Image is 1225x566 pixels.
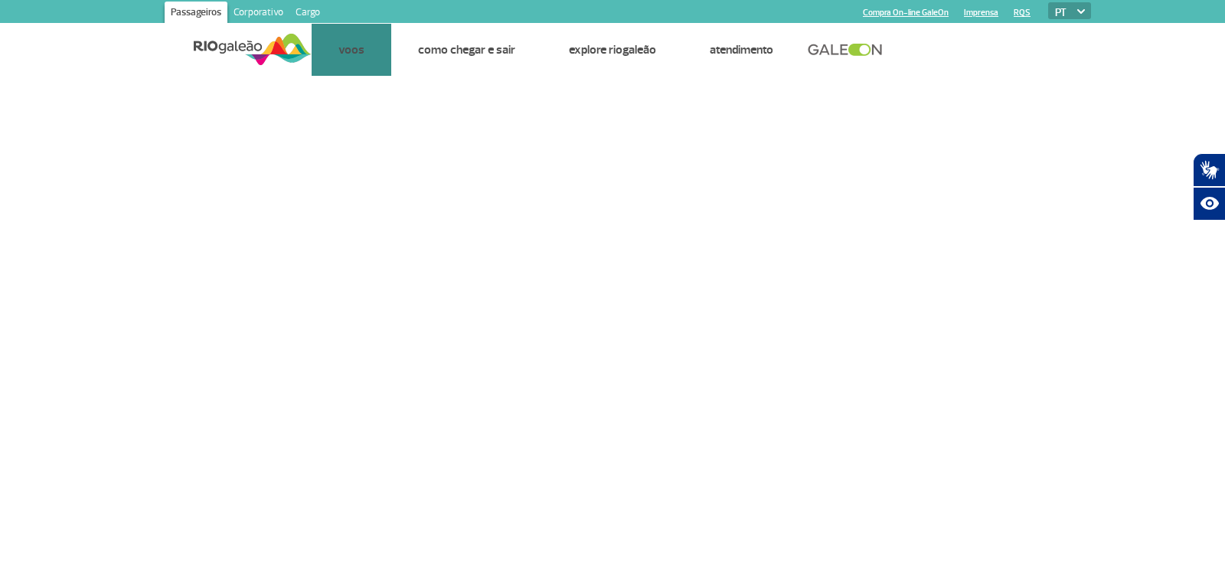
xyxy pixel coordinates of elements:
a: Como chegar e sair [418,42,515,57]
a: Atendimento [710,42,773,57]
a: Compra On-line GaleOn [863,8,949,18]
button: Abrir recursos assistivos. [1193,187,1225,221]
a: Passageiros [165,2,227,26]
a: Cargo [289,2,326,26]
a: Voos [338,42,364,57]
a: Imprensa [964,8,998,18]
a: RQS [1014,8,1031,18]
div: Plugin de acessibilidade da Hand Talk. [1193,153,1225,221]
a: Explore RIOgaleão [569,42,656,57]
a: Corporativo [227,2,289,26]
button: Abrir tradutor de língua de sinais. [1193,153,1225,187]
